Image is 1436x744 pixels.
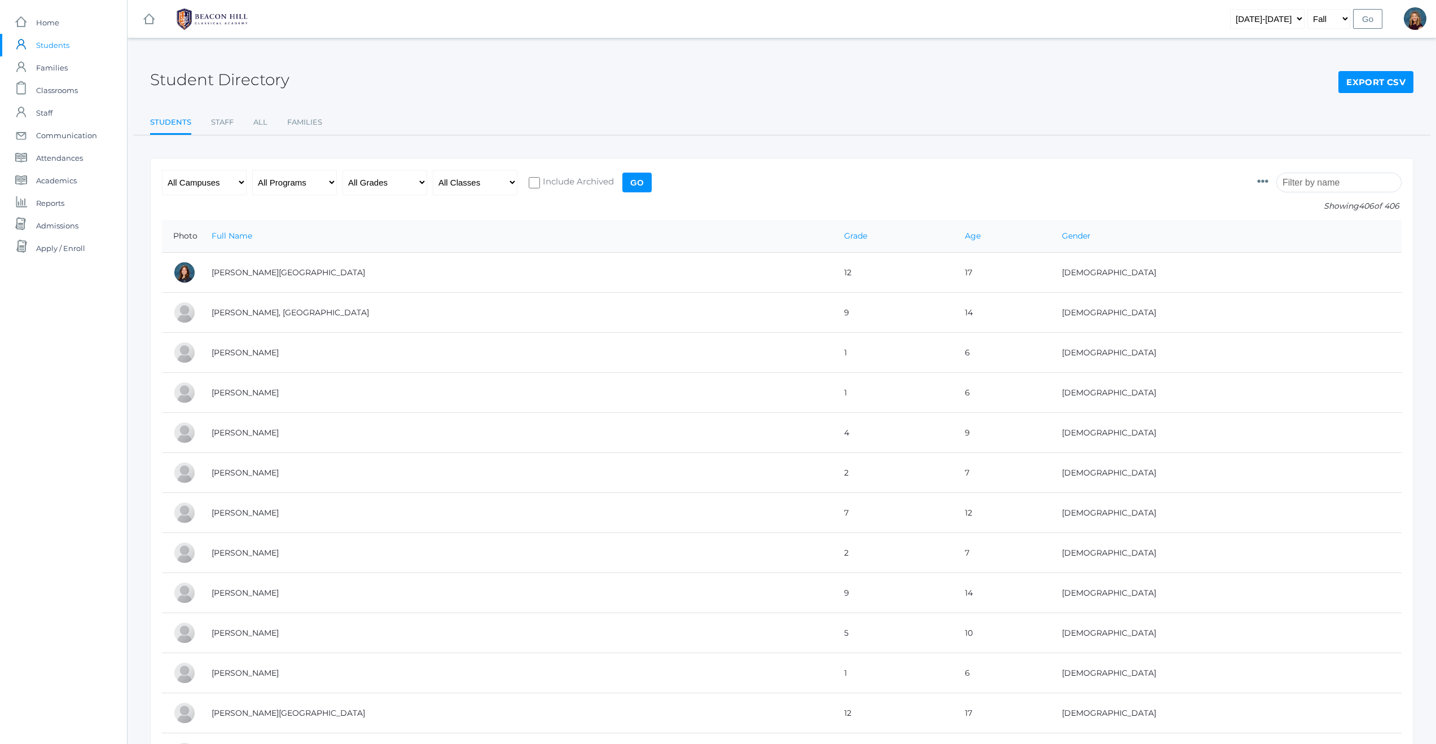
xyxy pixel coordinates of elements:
td: [DEMOGRAPHIC_DATA] [1051,253,1402,293]
td: 4 [833,413,954,453]
th: Photo [162,220,200,253]
div: Paige Albanese [173,622,196,644]
a: Grade [844,231,867,241]
td: [DEMOGRAPHIC_DATA] [1051,693,1402,733]
span: Apply / Enroll [36,237,85,259]
a: Full Name [212,231,252,241]
td: [DEMOGRAPHIC_DATA] [1051,333,1402,373]
td: [PERSON_NAME], [GEOGRAPHIC_DATA] [200,293,833,333]
td: [PERSON_NAME] [200,413,833,453]
td: [DEMOGRAPHIC_DATA] [1051,293,1402,333]
td: 2 [833,533,954,573]
a: Students [150,111,191,135]
td: 5 [833,613,954,653]
td: [DEMOGRAPHIC_DATA] [1051,573,1402,613]
div: Logan Albanese [173,582,196,604]
td: 9 [833,573,954,613]
span: Attendances [36,147,83,169]
td: 1 [833,333,954,373]
a: Gender [1062,231,1091,241]
td: 9 [833,293,954,333]
span: Communication [36,124,97,147]
input: Go [622,173,652,192]
div: Nolan Alstot [173,662,196,684]
td: [PERSON_NAME][GEOGRAPHIC_DATA] [200,253,833,293]
td: [PERSON_NAME] [200,453,833,493]
span: Include Archived [540,175,614,190]
div: Phoenix Abdulla [173,301,196,324]
a: Export CSV [1338,71,1413,94]
td: 14 [954,293,1051,333]
img: 1_BHCALogos-05.png [170,5,254,33]
td: 7 [954,533,1051,573]
td: [DEMOGRAPHIC_DATA] [1051,613,1402,653]
a: Families [287,111,322,134]
div: Dominic Abrea [173,341,196,364]
td: [PERSON_NAME] [200,373,833,413]
td: 9 [954,413,1051,453]
td: 1 [833,653,954,693]
td: [DEMOGRAPHIC_DATA] [1051,533,1402,573]
input: Go [1353,9,1382,29]
td: [DEMOGRAPHIC_DATA] [1051,413,1402,453]
div: Elle Albanese [173,542,196,564]
td: 10 [954,613,1051,653]
div: Lindsay Leeds [1404,7,1426,30]
span: Academics [36,169,77,192]
a: Staff [211,111,234,134]
a: All [253,111,267,134]
div: Amelia Adams [173,421,196,444]
td: [PERSON_NAME] [200,333,833,373]
h2: Student Directory [150,71,289,89]
td: 2 [833,453,954,493]
td: 14 [954,573,1051,613]
a: Age [965,231,981,241]
td: [PERSON_NAME] [200,533,833,573]
td: 17 [954,253,1051,293]
td: 6 [954,373,1051,413]
td: [DEMOGRAPHIC_DATA] [1051,493,1402,533]
td: [PERSON_NAME] [200,493,833,533]
input: Include Archived [529,177,540,188]
td: [PERSON_NAME] [200,653,833,693]
span: Reports [36,192,64,214]
td: 7 [833,493,954,533]
div: Cole Albanese [173,501,196,524]
div: Grayson Abrea [173,381,196,404]
span: Families [36,56,68,79]
td: 6 [954,653,1051,693]
td: 6 [954,333,1051,373]
p: Showing of 406 [1257,200,1402,212]
td: 17 [954,693,1051,733]
span: 406 [1359,201,1374,211]
td: 12 [833,253,954,293]
td: [DEMOGRAPHIC_DATA] [1051,453,1402,493]
td: [DEMOGRAPHIC_DATA] [1051,373,1402,413]
td: 1 [833,373,954,413]
td: 7 [954,453,1051,493]
span: Admissions [36,214,78,237]
span: Home [36,11,59,34]
span: Classrooms [36,79,78,102]
input: Filter by name [1276,173,1402,192]
td: [DEMOGRAPHIC_DATA] [1051,653,1402,693]
td: [PERSON_NAME] [200,613,833,653]
span: Staff [36,102,52,124]
div: Charlotte Abdulla [173,261,196,284]
div: Victoria Arellano [173,702,196,724]
span: Students [36,34,69,56]
td: 12 [954,493,1051,533]
td: 12 [833,693,954,733]
div: Jack Adams [173,461,196,484]
td: [PERSON_NAME][GEOGRAPHIC_DATA] [200,693,833,733]
td: [PERSON_NAME] [200,573,833,613]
